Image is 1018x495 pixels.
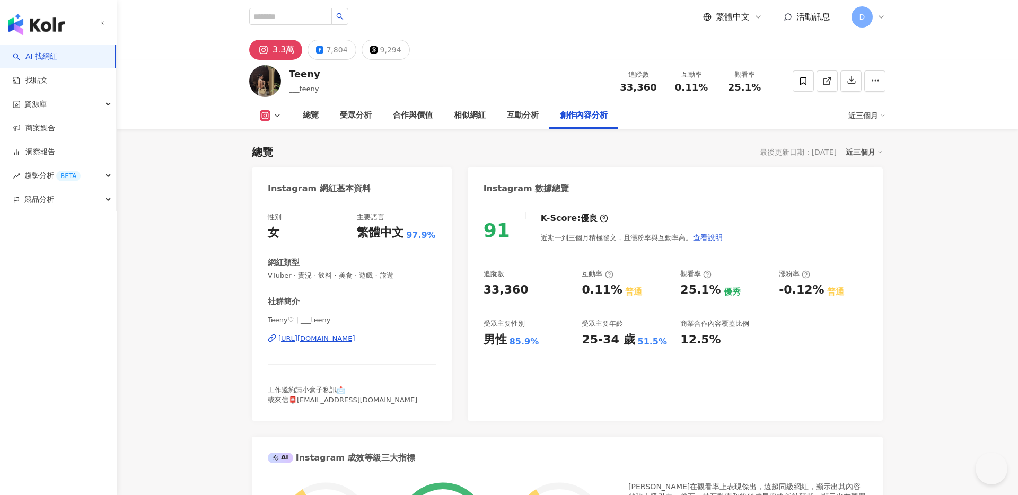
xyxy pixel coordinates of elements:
[541,227,723,248] div: 近期一到三個月積極發文，且漲粉率與互動率高。
[510,336,539,348] div: 85.9%
[24,92,47,116] span: 資源庫
[484,332,507,348] div: 男性
[680,269,712,279] div: 觀看率
[976,453,1007,484] iframe: Help Scout Beacon - Open
[278,334,355,343] div: [URL][DOMAIN_NAME]
[13,172,20,180] span: rise
[692,227,723,248] button: 查看說明
[13,123,55,134] a: 商案媒合
[484,269,504,279] div: 追蹤數
[724,69,765,80] div: 觀看率
[484,282,529,298] div: 33,360
[625,286,642,298] div: 普通
[268,183,371,195] div: Instagram 網紅基本資料
[13,75,48,86] a: 找貼文
[357,213,384,222] div: 主要語言
[24,164,81,188] span: 趨勢分析
[336,13,344,20] span: search
[393,109,433,122] div: 合作與價值
[268,452,415,464] div: Instagram 成效等級三大指標
[268,453,293,463] div: AI
[340,109,372,122] div: 受眾分析
[675,82,708,93] span: 0.11%
[638,336,668,348] div: 51.5%
[268,257,300,268] div: 網紅類型
[268,386,417,403] span: 工作邀約請小盒子私訊📩 或來信📮[EMAIL_ADDRESS][DOMAIN_NAME]
[268,296,300,307] div: 社群簡介
[671,69,712,80] div: 互動率
[13,147,55,157] a: 洞察報告
[779,282,824,298] div: -0.12%
[581,213,598,224] div: 優良
[796,12,830,22] span: 活動訊息
[326,42,347,57] div: 7,804
[268,334,436,343] a: [URL][DOMAIN_NAME]
[273,42,294,57] div: 3.3萬
[680,319,749,329] div: 商業合作內容覆蓋比例
[848,107,885,124] div: 近三個月
[716,11,750,23] span: 繁體中文
[454,109,486,122] div: 相似網紅
[484,219,510,241] div: 91
[484,319,525,329] div: 受眾主要性別
[620,82,656,93] span: 33,360
[560,109,608,122] div: 創作內容分析
[362,40,410,60] button: 9,294
[724,286,741,298] div: 優秀
[308,40,356,60] button: 7,804
[779,269,810,279] div: 漲粉率
[252,145,273,160] div: 總覽
[827,286,844,298] div: 普通
[268,271,436,280] span: VTuber · 實況 · 飲料 · 美食 · 遊戲 · 旅遊
[357,225,403,241] div: 繁體中文
[289,85,319,93] span: ___teeny
[56,171,81,181] div: BETA
[582,269,613,279] div: 互動率
[541,213,608,224] div: K-Score :
[507,109,539,122] div: 互動分析
[582,282,622,298] div: 0.11%
[582,332,635,348] div: 25-34 歲
[268,225,279,241] div: 女
[760,148,837,156] div: 最後更新日期：[DATE]
[289,67,320,81] div: Teeny
[728,82,761,93] span: 25.1%
[249,40,302,60] button: 3.3萬
[249,65,281,97] img: KOL Avatar
[484,183,569,195] div: Instagram 數據總覽
[859,11,865,23] span: D
[303,109,319,122] div: 總覽
[680,332,721,348] div: 12.5%
[380,42,401,57] div: 9,294
[24,188,54,211] span: 競品分析
[618,69,659,80] div: 追蹤數
[268,213,282,222] div: 性別
[582,319,623,329] div: 受眾主要年齡
[680,282,721,298] div: 25.1%
[406,229,436,241] span: 97.9%
[8,14,65,35] img: logo
[268,315,436,325] span: Teeny♡ | ___teeny
[13,51,57,62] a: searchAI 找網紅
[693,233,723,242] span: 查看說明
[846,145,883,159] div: 近三個月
